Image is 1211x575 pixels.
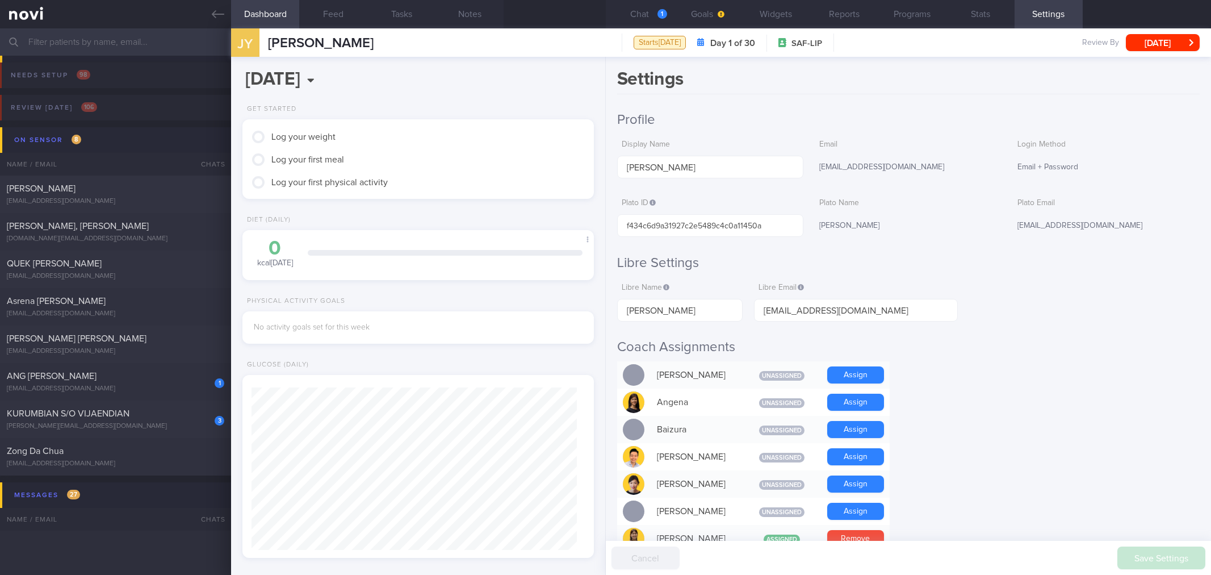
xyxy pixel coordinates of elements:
[651,445,742,468] div: [PERSON_NAME]
[254,239,296,269] div: kcal [DATE]
[827,421,884,438] button: Assign
[254,239,296,259] div: 0
[759,507,804,517] span: Unassigned
[617,339,1200,356] h2: Coach Assignments
[651,527,742,550] div: [PERSON_NAME]
[7,235,224,243] div: [DOMAIN_NAME][EMAIL_ADDRESS][DOMAIN_NAME]
[827,476,884,493] button: Assign
[1013,156,1200,180] div: Email + Password
[651,500,742,523] div: [PERSON_NAME]
[819,198,997,209] label: Plato Name
[7,334,146,343] span: [PERSON_NAME] [PERSON_NAME]
[827,503,884,520] button: Assign
[7,347,224,356] div: [EMAIL_ADDRESS][DOMAIN_NAME]
[7,422,224,431] div: [PERSON_NAME][EMAIL_ADDRESS][DOMAIN_NAME]
[1017,140,1195,150] label: Login Method
[186,508,231,531] div: Chats
[622,284,669,291] span: Libre Name
[1017,198,1195,209] label: Plato Email
[759,398,804,408] span: Unassigned
[634,36,686,50] div: Starts [DATE]
[1082,38,1119,48] span: Review By
[651,473,742,495] div: [PERSON_NAME]
[819,140,997,150] label: Email
[7,197,224,206] div: [EMAIL_ADDRESS][DOMAIN_NAME]
[1013,214,1200,238] div: [EMAIL_ADDRESS][DOMAIN_NAME]
[759,284,804,291] span: Libre Email
[759,480,804,490] span: Unassigned
[7,460,224,468] div: [EMAIL_ADDRESS][DOMAIN_NAME]
[224,22,267,65] div: JY
[791,38,822,49] span: SAF-LIP
[617,111,1200,128] h2: Profile
[11,132,84,148] div: On sensor
[215,378,224,388] div: 1
[759,371,804,381] span: Unassigned
[764,535,800,544] span: Assigned
[710,37,755,49] strong: Day 1 of 30
[215,416,224,426] div: 3
[7,222,149,231] span: [PERSON_NAME], [PERSON_NAME]
[67,490,80,499] span: 27
[827,448,884,465] button: Assign
[7,447,64,456] span: Zong Da Chua
[7,372,97,381] span: ANG [PERSON_NAME]
[77,70,90,80] span: 98
[7,385,224,393] div: [EMAIL_ADDRESS][DOMAIN_NAME]
[186,153,231,176] div: Chats
[242,297,345,306] div: Physical Activity Goals
[72,135,81,144] span: 8
[8,100,100,115] div: Review [DATE]
[617,255,1200,272] h2: Libre Settings
[7,272,224,281] div: [EMAIL_ADDRESS][DOMAIN_NAME]
[815,214,1002,238] div: [PERSON_NAME]
[651,391,742,414] div: Angena
[242,105,296,114] div: Get Started
[827,530,884,547] button: Remove
[651,364,742,386] div: [PERSON_NAME]
[651,418,742,441] div: Baizura
[242,361,309,369] div: Glucose (Daily)
[657,9,667,19] div: 1
[7,184,76,193] span: [PERSON_NAME]
[1126,34,1200,51] button: [DATE]
[81,102,97,112] span: 106
[7,310,224,318] div: [EMAIL_ADDRESS][DOMAIN_NAME]
[622,199,656,207] span: Plato ID
[242,216,291,224] div: Diet (Daily)
[7,259,102,268] span: QUEK [PERSON_NAME]
[268,36,374,50] span: [PERSON_NAME]
[759,453,804,463] span: Unassigned
[759,426,804,435] span: Unassigned
[7,297,106,306] span: Asrena [PERSON_NAME]
[254,323,582,333] div: No activity goals set for this week
[11,488,83,503] div: Messages
[617,68,1200,94] h1: Settings
[622,140,799,150] label: Display Name
[827,394,884,411] button: Assign
[815,156,1002,180] div: [EMAIL_ADDRESS][DOMAIN_NAME]
[7,409,129,418] span: KURUMBIAN S/O VIJAENDIAN
[8,68,93,83] div: Needs setup
[827,366,884,384] button: Assign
